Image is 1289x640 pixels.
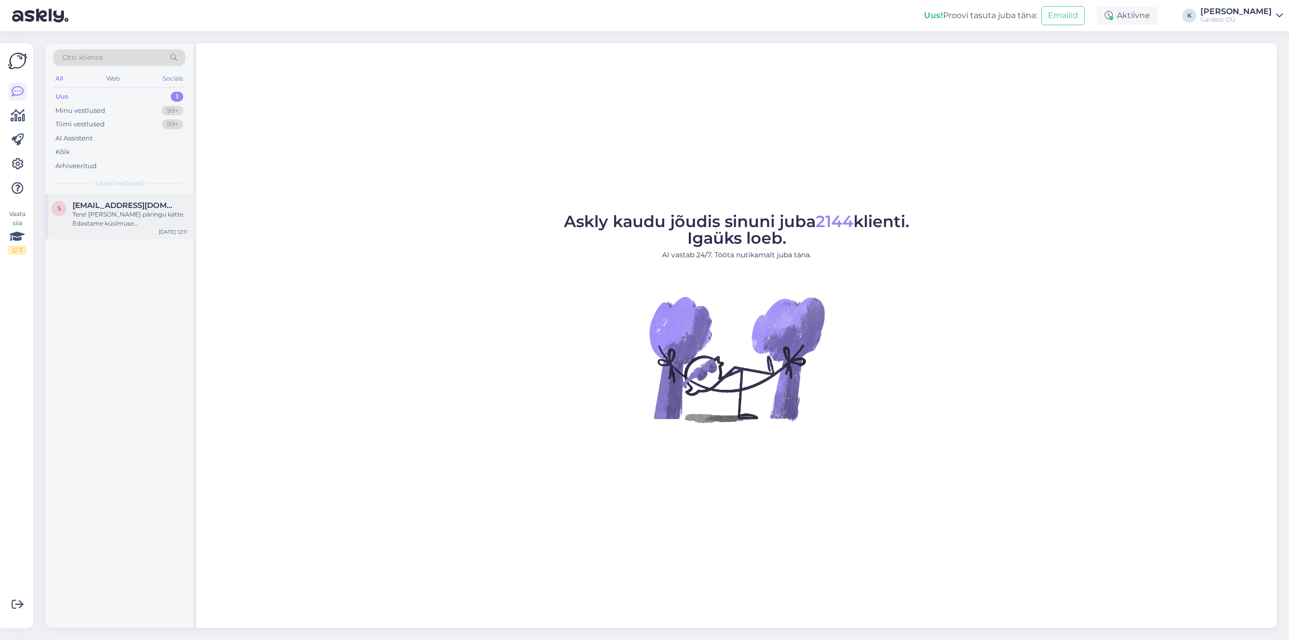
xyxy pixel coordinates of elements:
[55,161,97,171] div: Arhiveeritud
[55,147,70,157] div: Kõik
[8,51,27,70] img: Askly Logo
[1200,8,1283,24] a: [PERSON_NAME]Gardest OÜ
[53,72,65,85] div: All
[564,211,909,248] span: Askly kaudu jõudis sinuni juba klienti. Igaüks loeb.
[1200,16,1272,24] div: Gardest OÜ
[57,204,61,212] span: s
[55,106,105,116] div: Minu vestlused
[96,179,143,188] span: Uued vestlused
[1041,6,1085,25] button: Emailid
[162,106,183,116] div: 99+
[564,250,909,260] p: AI vastab 24/7. Tööta nutikamalt juba täna.
[646,268,827,450] img: No Chat active
[73,201,177,210] span: silja.maasing@pjk.ee
[73,210,187,228] div: Tere! [PERSON_NAME] päringu kätte. Edastame küsimuse klienditeenindajale, kes vastab küsimusele e...
[171,92,183,102] div: 1
[62,52,103,63] span: Otsi kliente
[8,246,26,255] div: 2 / 3
[1200,8,1272,16] div: [PERSON_NAME]
[924,10,1037,22] div: Proovi tasuta juba täna:
[1097,7,1158,25] div: Aktiivne
[924,11,943,20] b: Uus!
[159,228,187,236] div: [DATE] 12:11
[1182,9,1196,23] div: K
[161,72,185,85] div: Socials
[55,133,93,144] div: AI Assistent
[55,92,68,102] div: Uus
[104,72,122,85] div: Web
[162,119,183,129] div: 99+
[55,119,105,129] div: Tiimi vestlused
[8,209,26,255] div: Vaata siia
[816,211,853,231] span: 2144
